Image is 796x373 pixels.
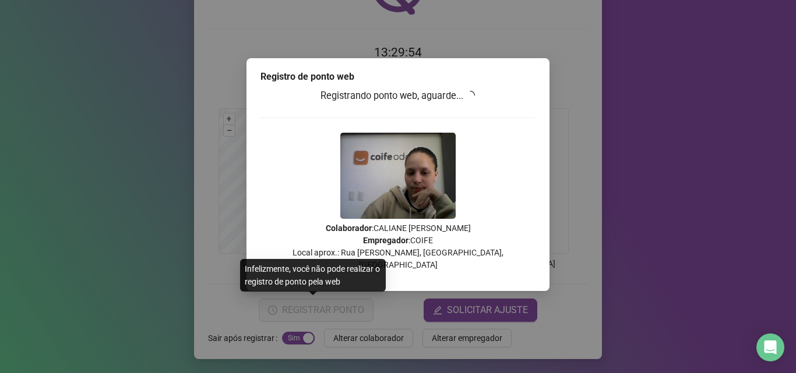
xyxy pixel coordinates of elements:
p: : CALIANE [PERSON_NAME] : COIFE Local aprox.: Rua [PERSON_NAME], [GEOGRAPHIC_DATA], [GEOGRAPHIC_D... [260,222,536,271]
strong: Colaborador [326,223,372,233]
img: Z [340,133,456,219]
span: loading [465,90,476,101]
div: Registro de ponto web [260,70,536,84]
div: Infelizmente, você não pode realizar o registro de ponto pela web [240,259,386,292]
strong: Empregador [363,236,408,245]
h3: Registrando ponto web, aguarde... [260,88,536,104]
div: Open Intercom Messenger [756,333,784,361]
